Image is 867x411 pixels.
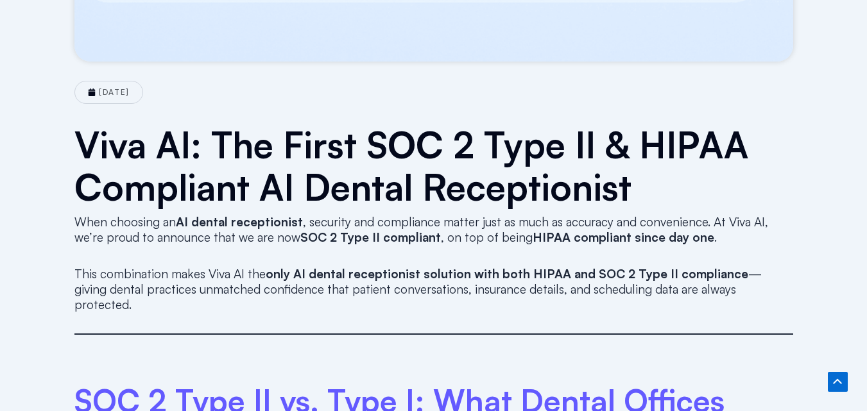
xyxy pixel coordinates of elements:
[176,214,303,230] strong: AI dental receptionist
[300,230,441,245] strong: SOC 2 Type II compliant
[74,123,793,208] h1: Viva AI: The First SOC 2 Type II & HIPAA Compliant AI Dental Receptionist
[99,87,129,97] time: [DATE]
[533,230,714,245] strong: HIPAA compliant since day one
[74,214,793,245] p: When choosing an , security and compliance matter just as much as accuracy and convenience. At Vi...
[74,266,793,312] p: This combination makes Viva AI the —giving dental practices unmatched confidence that patient con...
[266,266,748,281] strong: only AI dental receptionist solution with both HIPAA and SOC 2 Type II compliance
[88,88,129,97] a: [DATE]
